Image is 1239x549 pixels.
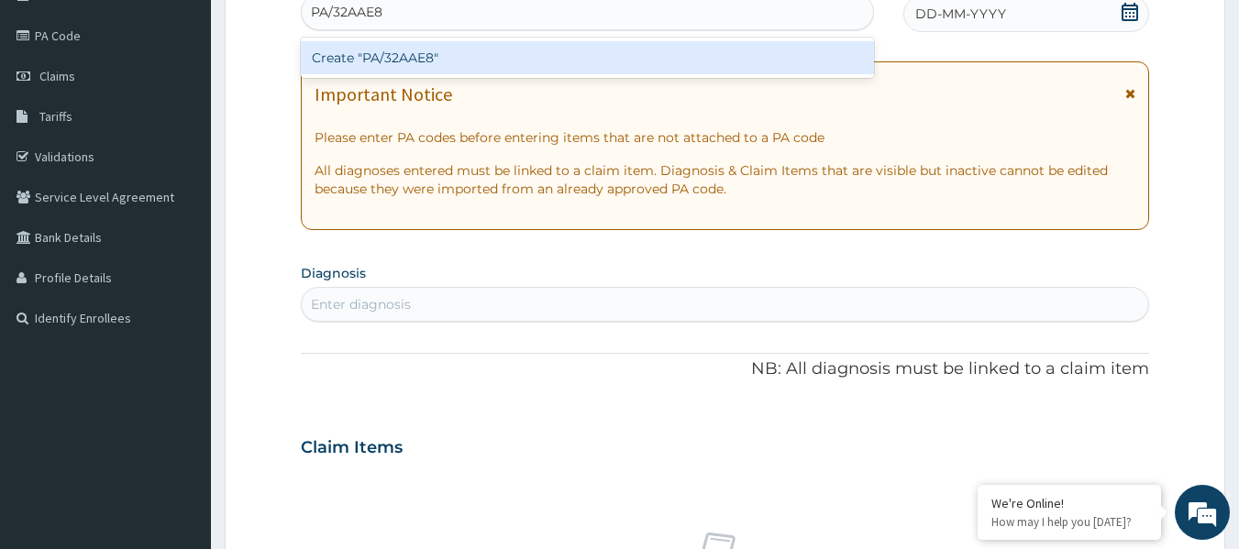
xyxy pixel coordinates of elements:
p: All diagnoses entered must be linked to a claim item. Diagnosis & Claim Items that are visible bu... [315,161,1136,198]
span: DD-MM-YYYY [915,5,1006,23]
span: Claims [39,68,75,84]
div: Minimize live chat window [301,9,345,53]
div: Chat with us now [95,103,308,126]
div: Enter diagnosis [311,295,411,313]
p: Please enter PA codes before entering items that are not attached to a PA code [315,128,1136,147]
label: Diagnosis [301,264,366,282]
p: How may I help you today? [991,514,1147,530]
span: We're online! [106,160,253,346]
span: Tariffs [39,108,72,125]
img: d_794563401_company_1708531726252_794563401 [34,92,74,137]
textarea: Type your message and hit 'Enter' [9,359,349,423]
p: NB: All diagnosis must be linked to a claim item [301,357,1150,381]
h3: Claim Items [301,438,403,458]
div: Create "PA/32AAE8" [301,41,875,74]
div: We're Online! [991,495,1147,511]
h1: Important Notice [315,84,452,104]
